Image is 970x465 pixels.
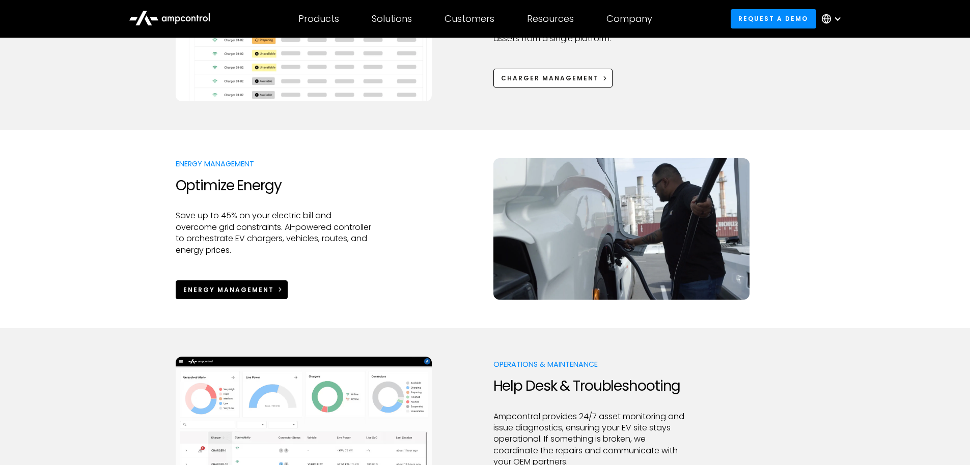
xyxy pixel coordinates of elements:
div: Products [298,13,339,24]
p: Operations & Maintenance [493,359,689,369]
a: Energy Management [176,280,288,299]
div: Solutions [372,13,412,24]
div: Company [606,13,652,24]
div: Resources [527,13,574,24]
img: Ampcontrol EV fleet charging solutions for energy management [493,158,750,299]
a: Charger Management [493,69,613,88]
div: Charger Management [501,74,599,83]
a: Request a demo [731,9,816,28]
div: Customers [445,13,494,24]
div: Energy Management [183,285,274,295]
p: Save up to 45% on your electric bill and overcome grid constraints. AI-powered controller to orch... [176,210,372,256]
h2: Help Desk & Troubleshooting [493,377,689,395]
p: Energy Management [176,159,372,169]
h2: Optimize Energy [176,177,372,194]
